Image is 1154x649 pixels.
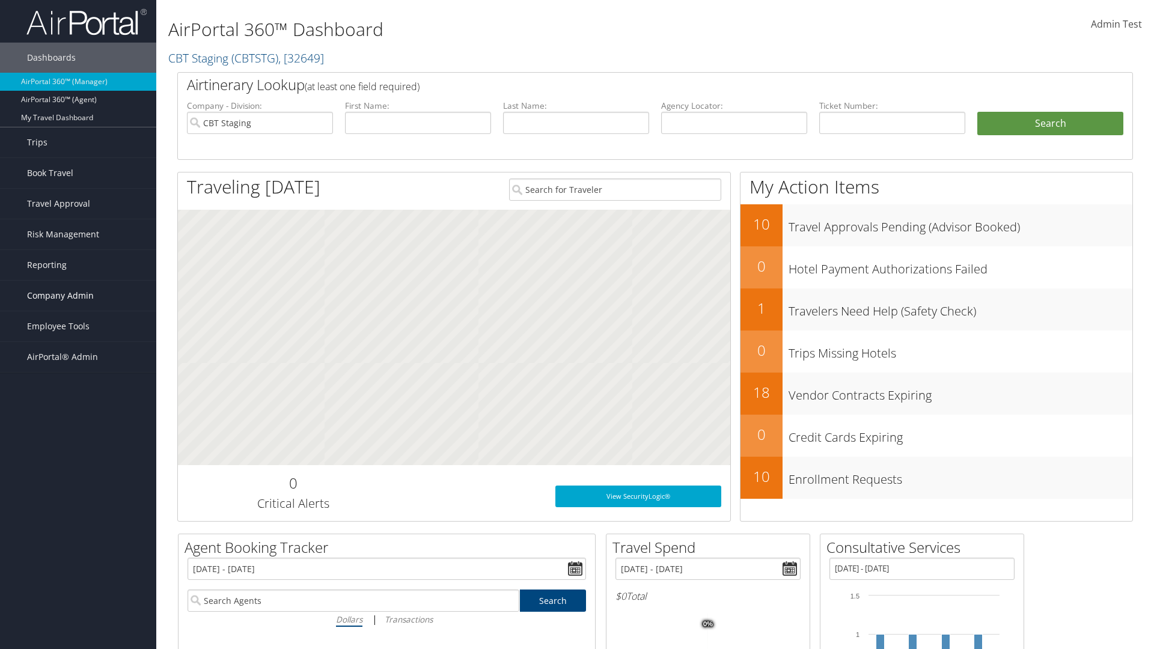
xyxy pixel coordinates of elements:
a: 10Travel Approvals Pending (Advisor Booked) [740,204,1132,246]
h3: Travelers Need Help (Safety Check) [789,297,1132,320]
h1: Traveling [DATE] [187,174,320,200]
span: Admin Test [1091,17,1142,31]
h2: 18 [740,382,783,403]
h2: 0 [187,473,399,493]
tspan: 0% [703,621,713,628]
span: Reporting [27,250,67,280]
div: | [188,612,586,627]
span: Trips [27,127,47,157]
h1: AirPortal 360™ Dashboard [168,17,817,42]
span: $0 [615,590,626,603]
a: Admin Test [1091,6,1142,43]
h2: Agent Booking Tracker [185,537,595,558]
input: Search Agents [188,590,519,612]
span: Company Admin [27,281,94,311]
h3: Critical Alerts [187,495,399,512]
a: View SecurityLogic® [555,486,721,507]
h2: 10 [740,466,783,487]
h2: 1 [740,298,783,318]
span: Employee Tools [27,311,90,341]
h3: Hotel Payment Authorizations Failed [789,255,1132,278]
span: (at least one field required) [305,80,420,93]
a: 18Vendor Contracts Expiring [740,373,1132,415]
h2: Travel Spend [612,537,810,558]
label: First Name: [345,100,491,112]
label: Ticket Number: [819,100,965,112]
h3: Travel Approvals Pending (Advisor Booked) [789,213,1132,236]
h2: 10 [740,214,783,234]
h3: Enrollment Requests [789,465,1132,488]
span: Dashboards [27,43,76,73]
h2: Airtinerary Lookup [187,75,1044,95]
h2: Consultative Services [826,537,1024,558]
span: Risk Management [27,219,99,249]
h3: Trips Missing Hotels [789,339,1132,362]
span: Book Travel [27,158,73,188]
button: Search [977,112,1123,136]
a: CBT Staging [168,50,324,66]
span: ( CBTSTG ) [231,50,278,66]
h3: Vendor Contracts Expiring [789,381,1132,404]
label: Last Name: [503,100,649,112]
h2: 0 [740,340,783,361]
a: Search [520,590,587,612]
span: , [ 32649 ] [278,50,324,66]
h2: 0 [740,424,783,445]
span: Travel Approval [27,189,90,219]
a: 0Trips Missing Hotels [740,331,1132,373]
tspan: 1.5 [850,593,859,600]
img: airportal-logo.png [26,8,147,36]
a: 0Hotel Payment Authorizations Failed [740,246,1132,288]
i: Dollars [336,614,362,625]
label: Company - Division: [187,100,333,112]
span: AirPortal® Admin [27,342,98,372]
i: Transactions [385,614,433,625]
label: Agency Locator: [661,100,807,112]
tspan: 1 [856,631,859,638]
a: 0Credit Cards Expiring [740,415,1132,457]
h2: 0 [740,256,783,276]
input: Search for Traveler [509,178,721,201]
a: 1Travelers Need Help (Safety Check) [740,288,1132,331]
h6: Total [615,590,801,603]
a: 10Enrollment Requests [740,457,1132,499]
h1: My Action Items [740,174,1132,200]
h3: Credit Cards Expiring [789,423,1132,446]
